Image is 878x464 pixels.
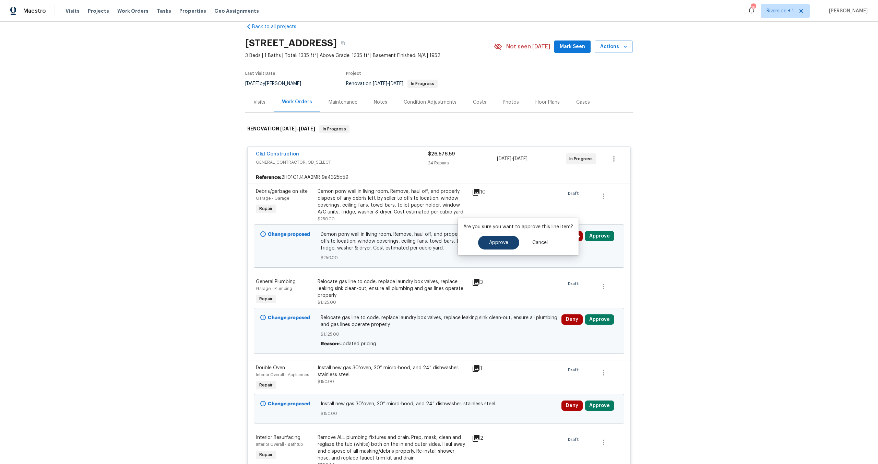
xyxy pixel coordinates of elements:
[568,280,582,287] span: Draft
[506,43,550,50] span: Not seen [DATE]
[214,8,259,14] span: Geo Assignments
[256,196,289,200] span: Garage - Garage
[521,236,559,250] button: Cancel
[576,99,590,106] div: Cases
[585,231,614,241] button: Approve
[245,23,311,30] a: Back to all projects
[321,401,558,407] span: Install new gas 30"oven, 30” micro-hood, and 24” dishwasher. stainless steel.
[256,279,296,284] span: General Plumbing
[157,9,171,13] span: Tasks
[256,159,428,166] span: GENERAL_CONTRACTOR, OD_SELECT
[256,189,308,194] span: Debris/garbage on site
[404,99,456,106] div: Condition Adjustments
[585,401,614,411] button: Approve
[256,373,309,377] span: Interior Overall - Appliances
[389,81,403,86] span: [DATE]
[561,401,583,411] button: Deny
[600,43,627,51] span: Actions
[318,188,468,216] div: Demon pony wall in living room. Remove, haul off, and properly dispose of any debris left by sell...
[256,174,281,181] b: Reference:
[179,8,206,14] span: Properties
[282,98,312,105] div: Work Orders
[318,278,468,299] div: Relocate gas line to code, replace laundry box valves, replace leaking sink clean-out, ensure all...
[535,99,560,106] div: Floor Plans
[256,287,292,291] span: Garage - Plumbing
[473,99,486,106] div: Costs
[568,436,582,443] span: Draft
[256,435,300,440] span: Interior Resurfacing
[751,4,756,11] div: 18
[472,188,499,196] div: 10
[428,152,455,156] span: $26,576.59
[66,8,80,14] span: Visits
[256,366,285,370] span: Double Oven
[826,8,868,14] span: [PERSON_NAME]
[257,205,275,212] span: Repair
[245,40,337,47] h2: [STREET_ADDRESS]
[280,126,315,131] span: -
[585,314,614,325] button: Approve
[329,99,357,106] div: Maintenance
[318,364,468,378] div: Install new gas 30"oven, 30” micro-hood, and 24” dishwasher. stainless steel.
[373,81,387,86] span: [DATE]
[560,43,585,51] span: Mark Seen
[318,380,334,384] span: $150.00
[561,314,583,325] button: Deny
[321,314,558,328] span: Relocate gas line to code, replace laundry box valves, replace leaking sink clean-out, ensure all...
[554,40,591,53] button: Mark Seen
[256,152,299,156] a: C&J Construction
[374,99,387,106] div: Notes
[340,341,376,346] span: Updated pricing
[408,82,437,86] span: In Progress
[472,278,499,287] div: 3
[299,126,315,131] span: [DATE]
[268,315,310,320] b: Change proposed
[767,8,794,14] span: Riverside + 1
[321,231,558,252] span: Demon pony wall in living room. Remove, haul off, and properly dispose of any debris left by sell...
[23,8,46,14] span: Maestro
[318,434,468,462] div: Remove ALL plumbing fixtures and drain. Prep, mask, clean and reglaze the tub (white) both on the...
[568,190,582,197] span: Draft
[257,382,275,388] span: Repair
[346,81,438,86] span: Renovation
[503,99,519,106] div: Photos
[569,155,595,162] span: In Progress
[489,240,508,245] span: Approve
[88,8,109,14] span: Projects
[532,240,548,245] span: Cancel
[268,402,310,406] b: Change proposed
[318,300,336,304] span: $1,125.00
[472,364,499,373] div: 1
[117,8,149,14] span: Work Orders
[321,341,340,346] span: Reason:
[337,37,349,49] button: Copy Address
[497,155,527,162] span: -
[497,156,511,161] span: [DATE]
[245,118,633,140] div: RENOVATION [DATE]-[DATE]In Progress
[321,254,558,261] span: $250.00
[428,160,497,166] div: 24 Repairs
[478,236,519,250] button: Approve
[373,81,403,86] span: -
[247,125,315,133] h6: RENOVATION
[253,99,265,106] div: Visits
[568,367,582,373] span: Draft
[346,71,361,76] span: Project
[513,156,527,161] span: [DATE]
[245,71,275,76] span: Last Visit Date
[463,223,573,230] p: Are you sure you want to approve this line item?
[268,232,310,237] b: Change proposed
[245,81,260,86] span: [DATE]
[472,434,499,442] div: 2
[256,442,303,446] span: Interior Overall - Bathtub
[595,40,633,53] button: Actions
[257,451,275,458] span: Repair
[321,331,558,338] span: $1,125.00
[321,410,558,417] span: $150.00
[245,80,309,88] div: by [PERSON_NAME]
[320,126,349,132] span: In Progress
[280,126,297,131] span: [DATE]
[245,52,494,59] span: 3 Beds | 1 Baths | Total: 1335 ft² | Above Grade: 1335 ft² | Basement Finished: N/A | 1952
[248,171,630,184] div: 2H01G1J4AA2MR-9a4325b59
[257,295,275,302] span: Repair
